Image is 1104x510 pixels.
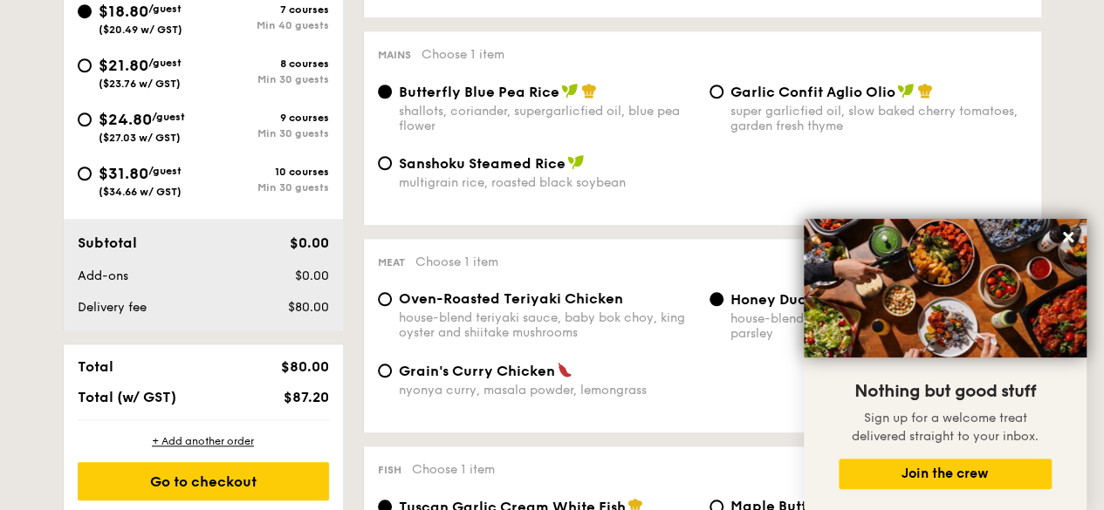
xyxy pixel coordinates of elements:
span: ($20.49 w/ GST) [99,24,182,36]
span: Fish [378,464,401,476]
span: Grain's Curry Chicken [399,363,555,379]
span: Honey Duo Mustard Chicken [730,291,929,308]
img: icon-vegan.f8ff3823.svg [561,83,579,99]
input: Grain's Curry Chickennyonya curry, masala powder, lemongrass [378,364,392,377]
input: Butterfly Blue Pea Riceshallots, coriander, supergarlicfied oil, blue pea flower [378,85,392,99]
span: $24.80 [99,110,152,129]
span: Sign up for a welcome treat delivered straight to your inbox. [852,411,1039,444]
div: Min 30 guests [203,73,329,85]
div: super garlicfied oil, slow baked cherry tomatoes, garden fresh thyme [730,104,1027,133]
input: $31.80/guest($34.66 w/ GST)10 coursesMin 30 guests [78,167,92,180]
span: $0.00 [294,269,328,283]
input: Garlic Confit Aglio Oliosuper garlicfied oil, slow baked cherry tomatoes, garden fresh thyme [710,85,723,99]
span: Mains [378,49,411,61]
span: $18.80 [99,2,148,21]
div: 10 courses [203,166,329,178]
span: Butterfly Blue Pea Rice [399,84,559,100]
span: $80.00 [287,300,328,315]
img: icon-vegan.f8ff3823.svg [897,83,915,99]
span: /guest [148,57,182,69]
input: $18.80/guest($20.49 w/ GST)7 coursesMin 40 guests [78,4,92,18]
button: Close [1054,223,1082,251]
span: $0.00 [289,235,328,251]
span: $80.00 [280,358,328,375]
span: Delivery fee [78,300,147,315]
span: ($27.03 w/ GST) [99,132,181,144]
span: $31.80 [99,164,148,183]
span: $87.20 [283,389,328,405]
div: Min 40 guests [203,19,329,31]
input: $21.80/guest($23.76 w/ GST)8 coursesMin 30 guests [78,58,92,72]
img: icon-vegan.f8ff3823.svg [567,154,585,170]
img: icon-spicy.37a8142b.svg [557,362,573,377]
div: 9 courses [203,112,329,124]
div: 8 courses [203,58,329,70]
input: Sanshoku Steamed Ricemultigrain rice, roasted black soybean [378,156,392,170]
span: ($23.76 w/ GST) [99,78,181,90]
span: Choose 1 item [422,47,504,62]
span: Oven-Roasted Teriyaki Chicken [399,290,623,307]
span: /guest [148,165,182,177]
div: Go to checkout [78,462,329,500]
input: Honey Duo Mustard Chickenhouse-blend mustard, maple soy baked potato, parsley [710,292,723,306]
div: Min 30 guests [203,127,329,139]
span: Nothing but good stuff [854,381,1036,402]
span: Choose 1 item [412,462,495,477]
input: $24.80/guest($27.03 w/ GST)9 coursesMin 30 guests [78,112,92,126]
div: house-blend teriyaki sauce, baby bok choy, king oyster and shiitake mushrooms [399,310,696,340]
span: Choose 1 item [415,255,498,269]
div: shallots, coriander, supergarlicfied oil, blue pea flower [399,104,696,133]
span: Total [78,358,113,375]
div: Min 30 guests [203,181,329,194]
span: Sanshoku Steamed Rice [399,155,566,172]
span: Subtotal [78,235,137,251]
span: Meat [378,256,405,269]
img: icon-chef-hat.a58ddaea.svg [917,83,933,99]
span: Garlic Confit Aglio Olio [730,84,895,100]
div: multigrain rice, roasted black soybean [399,175,696,190]
div: + Add another order [78,434,329,448]
input: Oven-Roasted Teriyaki Chickenhouse-blend teriyaki sauce, baby bok choy, king oyster and shiitake ... [378,292,392,306]
div: nyonya curry, masala powder, lemongrass [399,383,696,398]
div: 7 courses [203,3,329,16]
span: Total (w/ GST) [78,389,176,405]
span: /guest [148,3,182,15]
span: ($34.66 w/ GST) [99,186,182,198]
button: Join the crew [839,459,1052,489]
span: Add-ons [78,269,128,283]
div: house-blend mustard, maple soy baked potato, parsley [730,311,1027,341]
img: icon-chef-hat.a58ddaea.svg [581,83,597,99]
img: DSC07876-Edit02-Large.jpeg [804,219,1087,357]
span: $21.80 [99,56,148,75]
span: /guest [152,111,185,123]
